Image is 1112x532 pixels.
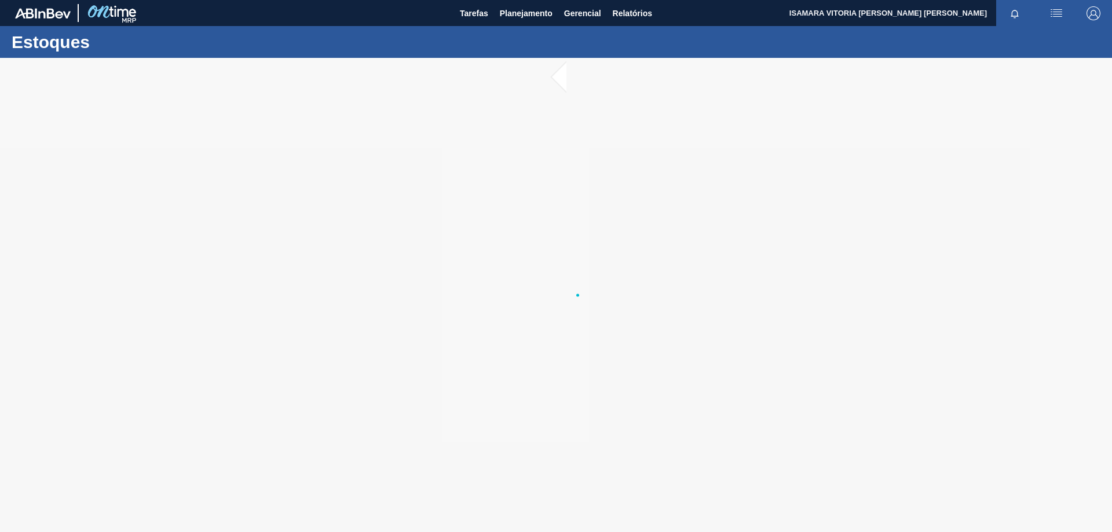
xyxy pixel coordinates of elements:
[15,8,71,19] img: TNhmsLtSVTkK8tSr43FrP2fwEKptu5GPRR3wAAAABJRU5ErkJggg==
[1087,6,1100,20] img: Logout
[500,6,553,20] span: Planejamento
[12,35,217,49] h1: Estoques
[460,6,488,20] span: Tarefas
[996,5,1033,21] button: Notificações
[613,6,652,20] span: Relatórios
[1049,6,1063,20] img: userActions
[564,6,601,20] span: Gerencial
